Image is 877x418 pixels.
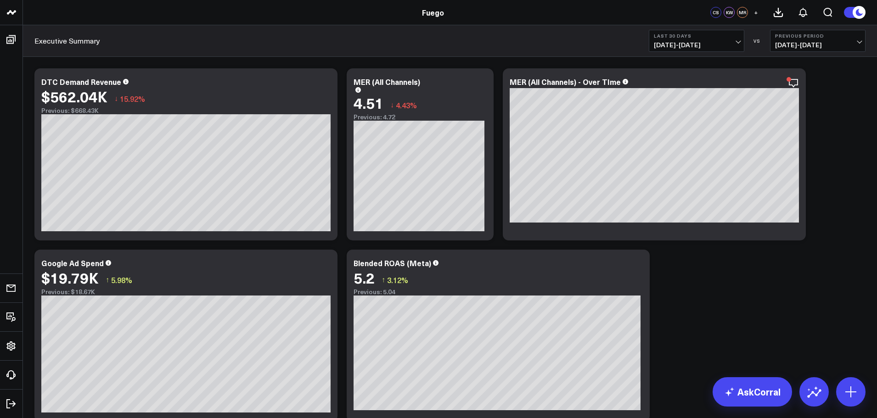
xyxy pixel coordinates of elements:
[390,99,394,111] span: ↓
[354,77,420,87] div: MER (All Channels)
[354,113,487,121] div: Previous: 4.72
[106,274,109,286] span: ↑
[382,274,385,286] span: ↑
[749,38,765,44] div: VS
[770,30,866,52] button: Previous Period[DATE]-[DATE]
[354,258,431,268] div: Blended ROAS (Meta)
[724,7,735,18] div: KW
[654,41,739,49] span: [DATE] - [DATE]
[654,33,739,39] b: Last 30 Days
[41,269,99,286] div: $19.79K
[354,288,643,295] div: Previous: 5.04
[41,88,107,105] div: $562.04K
[41,258,104,268] div: Google Ad Spend
[754,9,758,16] span: +
[713,377,792,407] a: AskCorral
[649,30,744,52] button: Last 30 Days[DATE]-[DATE]
[41,288,331,295] div: Previous: $18.67K
[387,275,408,285] span: 3.12%
[510,77,621,87] div: MER (All Channels) - Over TIme
[34,36,100,46] a: Executive Summary
[114,93,118,105] span: ↓
[111,275,132,285] span: 5.98%
[422,7,444,17] a: Fuego
[737,7,748,18] div: MR
[41,77,121,87] div: DTC Demand Revenue
[354,95,383,111] div: 4.51
[354,269,375,286] div: 5.2
[710,7,721,18] div: CS
[396,100,417,110] span: 4.43%
[750,7,761,18] button: +
[775,33,860,39] b: Previous Period
[41,107,331,114] div: Previous: $668.43K
[775,41,860,49] span: [DATE] - [DATE]
[120,94,145,104] span: 15.92%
